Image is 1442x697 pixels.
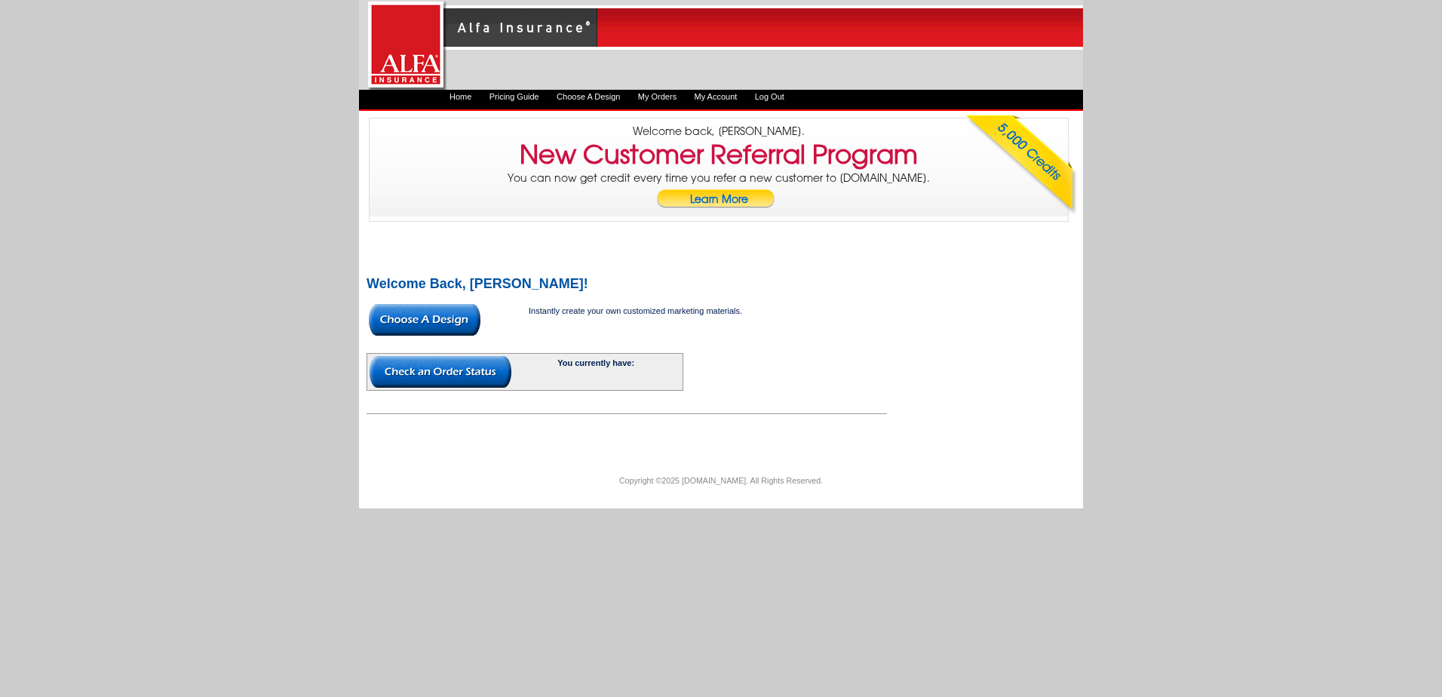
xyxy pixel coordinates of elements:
[370,171,1068,218] p: You can now get credit every time you refer a new customer to [DOMAIN_NAME].
[489,92,539,101] a: Pricing Guide
[638,92,677,101] a: My Orders
[370,356,511,388] img: button-check-order-status.gif
[359,474,1083,487] p: Copyright ©2025 [DOMAIN_NAME]. All Rights Reserved.
[633,124,805,138] span: Welcome back, [PERSON_NAME].
[529,306,742,315] span: Instantly create your own customized marketing materials.
[367,277,1075,290] h2: Welcome Back, [PERSON_NAME]!
[755,92,784,101] a: Log Out
[369,304,480,336] img: button-choose-design.gif
[557,358,634,367] b: You currently have:
[449,92,471,101] a: Home
[520,149,918,161] h3: New Customer Referral Program
[656,189,781,218] a: Learn More
[557,92,620,101] a: Choose A Design
[695,92,738,101] a: My Account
